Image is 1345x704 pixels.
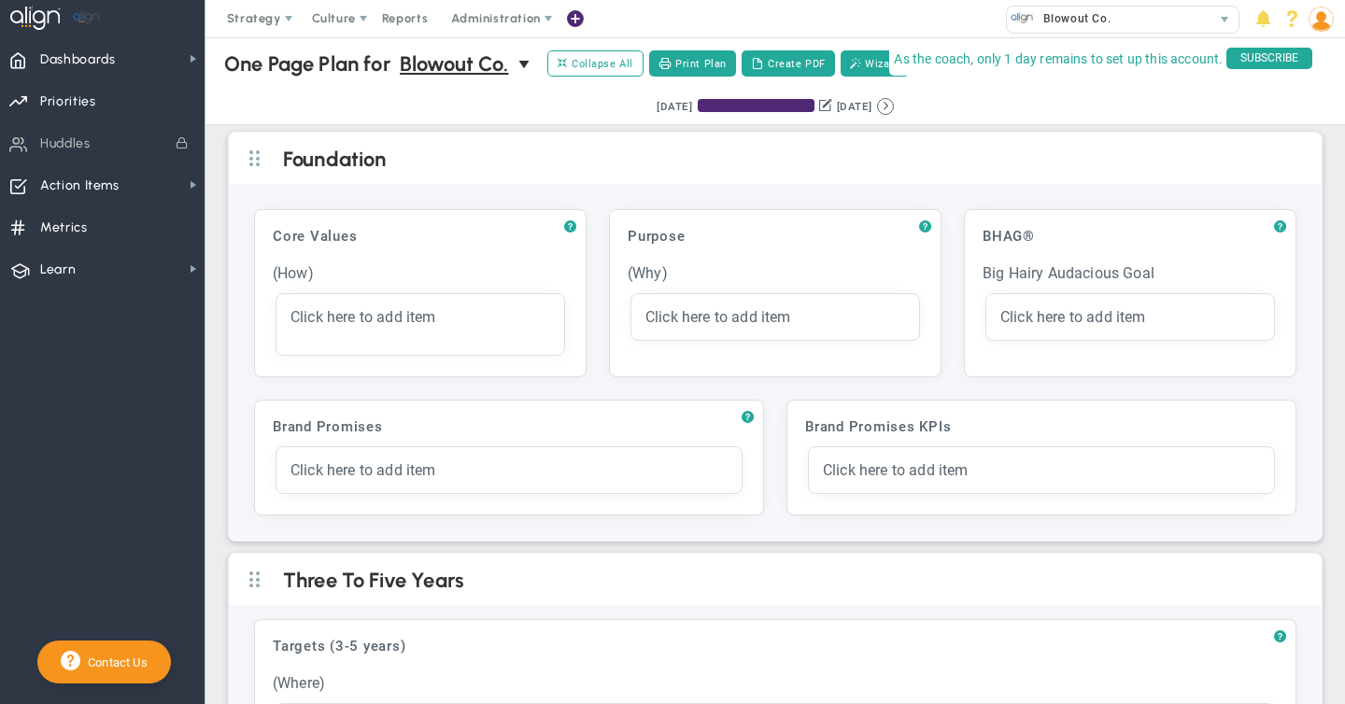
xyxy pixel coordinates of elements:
span: Click here to add item [1000,308,1146,326]
div: BHAG® [974,219,1286,253]
div: (Where) [264,666,1286,700]
span: Blowout Co. [400,48,509,80]
span: One Page Plan for [224,51,390,77]
span: As the coach, only 1 day remains to set up this account. [894,48,1223,71]
span: select [518,48,533,79]
div: click to edit [631,294,919,340]
div: Past Period: 100% complete 89 days in the Period. [698,99,814,112]
div: click to edit [986,294,1274,340]
button: Create PDF [742,50,835,77]
button: Collapse All [547,50,644,77]
span: Learn [40,250,76,289]
span: Metrics [40,208,88,247]
span: Priorities [40,82,96,121]
div: Brand Promises [264,410,754,444]
img: 3847.Person.photo [1309,7,1334,32]
span: SUBSCRIBE [1226,48,1312,69]
h2: Foundation [283,147,1298,175]
div: (Why) [619,256,931,290]
button: Wizard [841,50,910,77]
span: Collapse All [558,55,633,72]
div: click to edit [276,447,742,493]
div: [DATE] [837,98,872,115]
span: Action Items [40,166,120,205]
img: 2282.Company.photo [1011,7,1034,30]
span: Dashboards [40,40,116,79]
span: Click here to add item [823,461,969,479]
div: click to edit [809,447,1274,493]
div: Core Values [264,219,576,253]
span: Blowout Co. [1034,7,1111,31]
span: Click here to add item [290,308,436,326]
div: Big Hairy Audacious Goal [974,256,1286,290]
span: Contact Us [80,655,148,669]
span: select [1211,7,1239,33]
button: Go to next period [877,98,894,115]
span: Administration [451,11,540,25]
h2: Three To Five Years [283,568,1298,596]
span: Huddles [40,124,91,163]
span: Culture [312,11,356,25]
span: Click here to add item [290,461,436,479]
span: Strategy [227,11,281,25]
div: click to edit [276,294,564,355]
div: Purpose [619,219,931,253]
span: Click here to add item [645,308,791,326]
div: (How) [264,256,576,290]
div: Brand Promises KPIs [797,410,1286,444]
div: [DATE] [657,98,692,115]
div: Targets (3-5 years) [264,629,1286,663]
button: Print Plan [649,50,736,77]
